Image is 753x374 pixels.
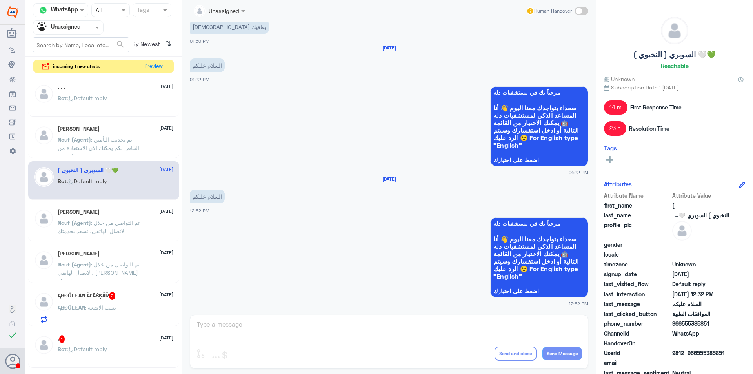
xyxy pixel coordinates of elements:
p: 22/9/2025, 12:32 PM [190,190,225,203]
span: 1 [59,335,65,343]
span: profile_pic [604,221,671,239]
i: ⇅ [165,37,171,50]
span: : تم التواصل من خلال الاتصال الهاتفي، نسعد بخدمتك [58,219,140,234]
h5: ( النخبوي ) السوبري 🤍💚 [58,167,118,174]
h5: May Aleisa [58,126,100,132]
p: 25/1/2025, 1:50 PM [190,20,269,34]
span: Unknown [604,75,635,83]
span: [DATE] [159,249,173,256]
span: Nouf (Agent) [58,261,91,268]
div: Tags [136,5,149,16]
span: HandoverOn [604,339,671,347]
span: السلام عليكم [672,300,729,308]
span: اضغط على اختيارك [493,288,585,294]
span: email [604,359,671,367]
span: مرحباً بك في مستشفيات دله [493,89,585,96]
span: 12:32 PM [190,208,209,213]
span: 14 m [604,100,627,115]
span: Subscription Date : [DATE] [604,83,745,91]
span: 01:22 PM [569,169,588,176]
img: defaultAdmin.png [34,292,54,312]
span: : تم التواصل من خلال الاتصال الهاتفي، [PERSON_NAME] بخدمتك [58,261,140,284]
span: 2 [672,329,729,338]
span: ĄBÐŨŁŁÀĦ [58,304,85,311]
span: : Default reply [67,346,107,352]
span: By Newest [129,37,162,53]
span: null [672,359,729,367]
span: search [116,40,125,49]
span: [DATE] [159,291,173,298]
span: last_visited_flow [604,280,671,288]
h5: . [58,335,65,343]
span: Bot [58,178,67,184]
span: Bot [58,95,67,101]
img: defaultAdmin.png [661,17,688,44]
span: null [672,241,729,249]
span: phone_number [604,319,671,328]
h6: [DATE] [367,176,411,182]
span: سعداء بتواجدك معنا اليوم 👋 أنا المساعد الذكي لمستشفيات دله 🤖 يمكنك الاختيار من القائمة التالية أو... [493,235,585,280]
span: [DATE] [159,166,173,173]
button: Send Message [542,347,582,360]
span: [DATE] [159,208,173,215]
img: Widebot Logo [7,6,18,18]
span: : Default reply [67,95,107,101]
span: مرحباً بك في مستشفيات دله [493,221,585,227]
span: اضغط على اختيارك [493,157,585,163]
span: 2025-09-22T09:32:29.436Z [672,290,729,298]
span: last_message [604,300,671,308]
img: defaultAdmin.png [34,250,54,270]
span: Nouf (Agent) [58,136,91,143]
span: 2025-01-25T10:05:30.772Z [672,270,729,278]
h5: ĄBÐŨŁŁÀĦ ǍĽĀŚĶĂŘ [58,292,116,300]
span: [DATE] [159,334,173,341]
h5: Sabah Alharbi [58,250,100,257]
span: incoming 1 new chats [53,63,100,70]
span: 01:50 PM [190,38,209,44]
span: الموافقات الطبية [672,310,729,318]
span: Human Handover [534,7,572,15]
span: First Response Time [630,103,682,111]
img: defaultAdmin.png [34,167,54,187]
img: defaultAdmin.png [34,209,54,228]
span: 2 [109,292,116,300]
button: Avatar [5,354,20,369]
span: UserId [604,349,671,357]
img: defaultAdmin.png [672,221,692,241]
span: : تم تحديث التأمين الخاص بكم يمكنك الان الاستفادة من الخدمة [58,136,139,159]
h6: [DATE] [367,45,411,51]
button: Send and close [495,347,537,361]
h6: Attributes [604,181,632,188]
i: check [8,330,17,340]
span: Attribute Value [672,192,729,200]
span: [DATE] [159,124,173,131]
span: signup_date [604,270,671,278]
span: سعداء بتواجدك معنا اليوم 👋 أنا المساعد الذكي لمستشفيات دله 🤖 يمكنك الاختيار من القائمة التالية أو... [493,104,585,149]
img: defaultAdmin.png [34,84,54,104]
span: ChannelId [604,329,671,338]
span: last_interaction [604,290,671,298]
img: defaultAdmin.png [34,126,54,145]
span: Attribute Name [604,192,671,200]
h5: ( النخبوي ) السوبري 🤍💚 [633,50,716,59]
span: Default reply [672,280,729,288]
span: Unknown [672,260,729,268]
span: 9812_966555385851 [672,349,729,357]
span: first_name [604,201,671,210]
span: last_name [604,211,671,219]
span: 966555385851 [672,319,729,328]
h5: . . . [58,84,65,91]
span: null [672,250,729,259]
span: [DATE] [159,83,173,90]
span: : بغيت الاشعه [85,304,116,311]
img: Unassigned.svg [37,22,49,33]
span: timezone [604,260,671,268]
span: النخبوي ) السوبري 🤍💚 [672,211,729,219]
h6: Tags [604,144,617,151]
img: defaultAdmin.png [34,335,54,355]
span: Bot [58,346,67,352]
span: : Default reply [67,178,107,184]
button: Preview [141,60,166,73]
h5: أبو عزام [58,209,100,215]
span: Resolution Time [629,124,669,133]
